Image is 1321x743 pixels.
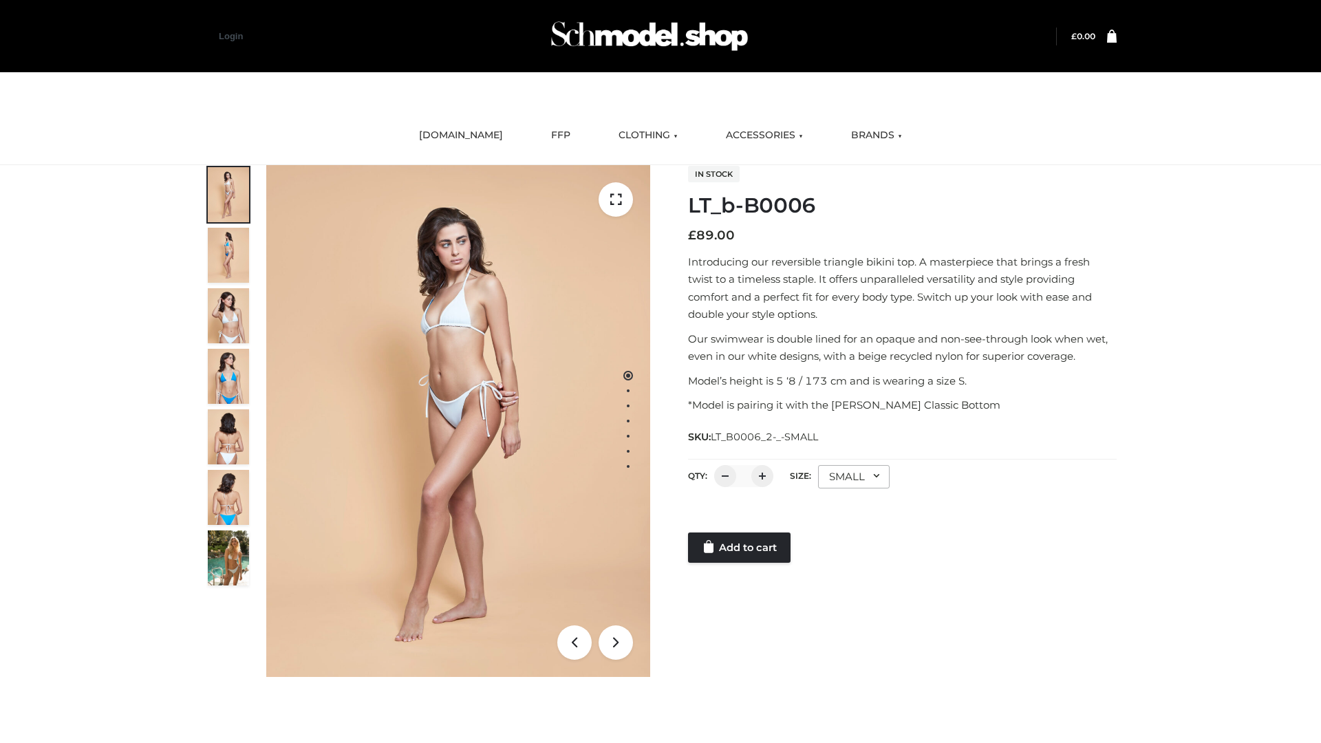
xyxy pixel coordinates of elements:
[688,330,1117,365] p: Our swimwear is double lined for an opaque and non-see-through look when wet, even in our white d...
[1071,31,1077,41] span: £
[841,120,912,151] a: BRANDS
[266,165,650,677] img: ArielClassicBikiniTop_CloudNine_AzureSky_OW114ECO_1
[208,288,249,343] img: ArielClassicBikiniTop_CloudNine_AzureSky_OW114ECO_3-scaled.jpg
[688,471,707,481] label: QTY:
[688,396,1117,414] p: *Model is pairing it with the [PERSON_NAME] Classic Bottom
[608,120,688,151] a: CLOTHING
[688,372,1117,390] p: Model’s height is 5 ‘8 / 173 cm and is wearing a size S.
[546,9,753,63] img: Schmodel Admin 964
[219,31,243,41] a: Login
[1071,31,1095,41] a: £0.00
[208,530,249,585] img: Arieltop_CloudNine_AzureSky2.jpg
[688,166,740,182] span: In stock
[208,349,249,404] img: ArielClassicBikiniTop_CloudNine_AzureSky_OW114ECO_4-scaled.jpg
[688,228,696,243] span: £
[688,193,1117,218] h1: LT_b-B0006
[711,431,818,443] span: LT_B0006_2-_-SMALL
[818,465,890,488] div: SMALL
[409,120,513,151] a: [DOMAIN_NAME]
[1071,31,1095,41] bdi: 0.00
[208,409,249,464] img: ArielClassicBikiniTop_CloudNine_AzureSky_OW114ECO_7-scaled.jpg
[541,120,581,151] a: FFP
[688,253,1117,323] p: Introducing our reversible triangle bikini top. A masterpiece that brings a fresh twist to a time...
[208,167,249,222] img: ArielClassicBikiniTop_CloudNine_AzureSky_OW114ECO_1-scaled.jpg
[716,120,813,151] a: ACCESSORIES
[688,532,791,563] a: Add to cart
[790,471,811,481] label: Size:
[208,228,249,283] img: ArielClassicBikiniTop_CloudNine_AzureSky_OW114ECO_2-scaled.jpg
[688,228,735,243] bdi: 89.00
[208,470,249,525] img: ArielClassicBikiniTop_CloudNine_AzureSky_OW114ECO_8-scaled.jpg
[688,429,819,445] span: SKU:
